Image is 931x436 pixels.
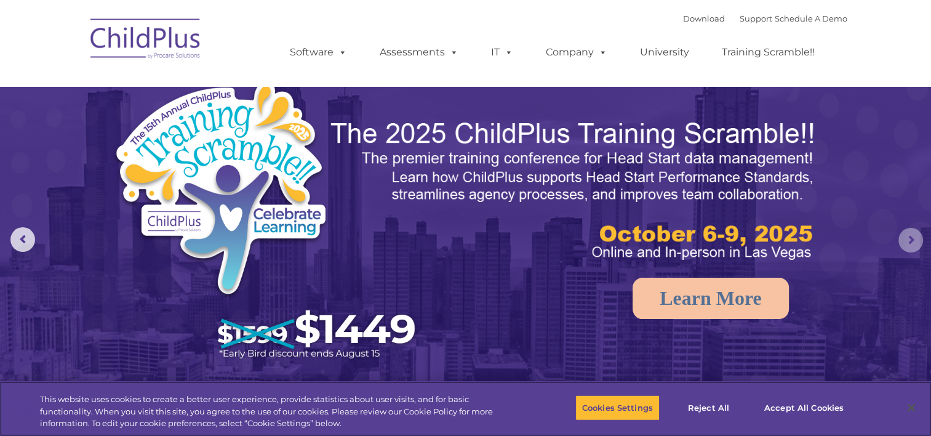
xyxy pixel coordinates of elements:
[278,40,359,65] a: Software
[367,40,471,65] a: Assessments
[683,14,847,23] font: |
[709,40,827,65] a: Training Scramble!!
[40,394,512,430] div: This website uses cookies to create a better user experience, provide statistics about user visit...
[898,394,925,421] button: Close
[533,40,620,65] a: Company
[84,10,207,71] img: ChildPlus by Procare Solutions
[757,395,850,421] button: Accept All Cookies
[740,14,772,23] a: Support
[683,14,725,23] a: Download
[628,40,701,65] a: University
[775,14,847,23] a: Schedule A Demo
[171,132,223,141] span: Phone number
[670,395,747,421] button: Reject All
[575,395,660,421] button: Cookies Settings
[479,40,525,65] a: IT
[171,81,209,91] span: Last name
[633,278,789,319] a: Learn More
